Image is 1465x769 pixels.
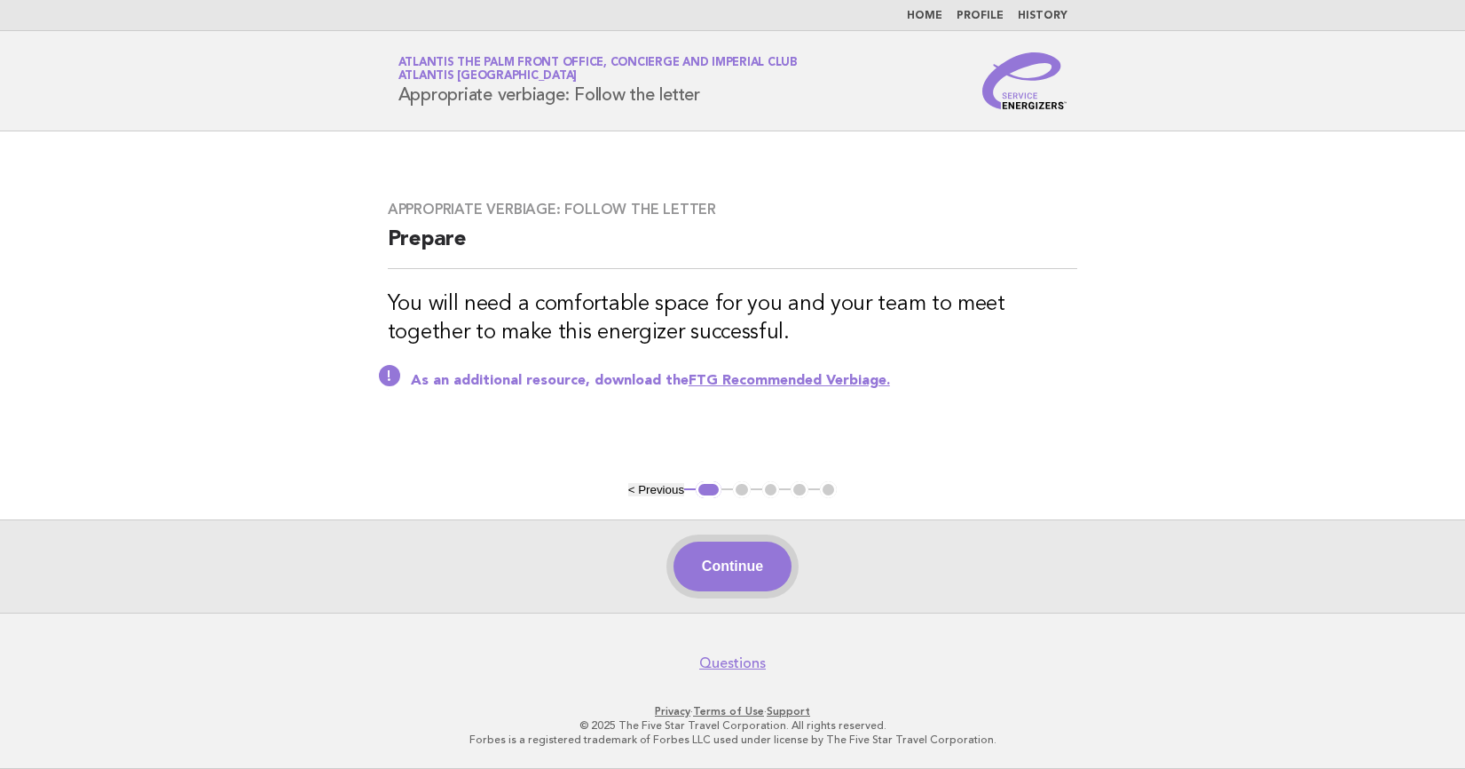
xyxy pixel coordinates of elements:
a: Profile [957,11,1004,21]
button: < Previous [628,483,684,496]
a: Support [767,705,810,717]
a: Privacy [655,705,690,717]
h3: Appropriate verbiage: Follow the letter [388,201,1078,218]
a: FTG Recommended Verbiage. [689,374,890,388]
img: Service Energizers [982,52,1067,109]
p: Forbes is a registered trademark of Forbes LLC used under license by The Five Star Travel Corpora... [190,733,1276,747]
h2: Prepare [388,226,1078,269]
a: Terms of Use [693,705,764,717]
a: Home [907,11,942,21]
p: · · [190,704,1276,718]
h3: You will need a comfortable space for you and your team to meet together to make this energizer s... [388,290,1078,347]
p: As an additional resource, download the [411,372,1078,390]
span: Atlantis [GEOGRAPHIC_DATA] [398,71,578,83]
p: © 2025 The Five Star Travel Corporation. All rights reserved. [190,718,1276,733]
a: Atlantis The Palm Front Office, Concierge and Imperial ClubAtlantis [GEOGRAPHIC_DATA] [398,57,798,82]
button: Continue [673,542,792,591]
button: 1 [696,481,721,499]
a: Questions [699,654,766,672]
h1: Appropriate verbiage: Follow the letter [398,58,798,104]
a: History [1018,11,1067,21]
